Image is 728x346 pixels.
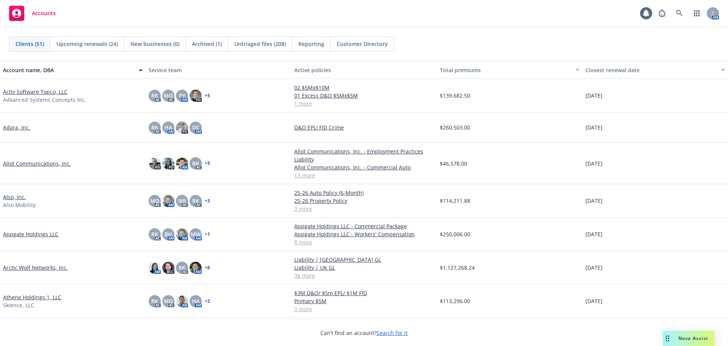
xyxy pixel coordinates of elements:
[294,230,434,238] a: Appgate Holdings LLC - Workers' Compensation
[146,61,291,79] button: Service team
[6,3,59,24] a: Accounts
[176,228,188,240] img: photo
[585,230,602,238] span: [DATE]
[16,40,44,48] span: Clients (51)
[294,84,434,92] a: 02 $5Mx$10M
[3,201,36,209] span: Also Mobility
[190,90,202,102] img: photo
[337,40,388,48] span: Customer Directory
[294,305,434,313] a: 3 more
[585,66,717,74] div: Closest renewal date
[585,160,602,167] span: [DATE]
[294,189,434,197] a: 25-26 Auto Policy (6-Month)
[190,262,202,274] img: photo
[294,256,434,264] a: Liability | [GEOGRAPHIC_DATA] GL
[234,40,286,48] span: Untriaged files (208)
[3,230,58,238] a: Appgate Holdings LLC
[3,96,86,104] span: Advanced Systems Concepts Inc.
[294,66,434,74] div: Active policies
[205,199,210,203] a: + 3
[298,40,324,48] span: Reporting
[192,197,199,205] span: RK
[3,123,30,131] a: Adara, Inc.
[162,195,174,207] img: photo
[162,262,174,274] img: photo
[672,6,687,21] a: Search
[663,331,672,346] div: Drag to move
[440,297,470,305] span: $113,296.00
[582,61,728,79] button: Closest renewal date
[689,6,704,21] a: Switch app
[585,264,602,272] span: [DATE]
[294,171,434,179] a: 13 more
[191,230,201,238] span: MW
[205,265,210,270] a: + 6
[32,10,56,16] span: Accounts
[3,301,34,309] span: Skience, LLC
[440,160,467,167] span: $46,578.00
[440,197,470,205] span: $114,211.88
[585,123,602,131] span: [DATE]
[3,193,26,201] a: Also, Inc.
[205,161,210,166] a: + 5
[294,238,434,246] a: 8 more
[192,297,199,305] span: HA
[205,232,210,237] a: + 1
[149,66,288,74] div: Service team
[294,100,434,107] a: 1 more
[151,297,158,305] span: RK
[437,61,582,79] button: Total premiums
[440,92,470,100] span: $139,682.50
[3,264,68,272] a: Arctic Wolf Networks, Inc.
[320,329,408,337] span: Can't find an account?
[192,160,199,167] span: RK
[294,205,434,213] a: 3 more
[176,157,188,169] img: photo
[149,262,161,274] img: photo
[130,40,179,48] span: New businesses (0)
[377,329,408,337] a: Search for it
[162,157,174,169] img: photo
[440,264,475,272] span: $1,127,268.24
[151,230,158,238] span: RK
[585,297,602,305] span: [DATE]
[176,122,188,134] img: photo
[3,293,61,301] a: Athene Holdings 1, LLC
[176,295,188,307] img: photo
[205,299,210,303] a: + 2
[294,147,434,163] a: Allot Communications, Inc. - Employment Practices Liability
[294,123,434,131] a: D&O EPLI FID Crime
[192,123,199,131] span: DC
[291,61,437,79] button: Active policies
[3,88,67,96] a: Activ Software Topco, LLC
[149,157,161,169] img: photo
[294,289,434,297] a: $3M D&O/ $5m EPL/ $1M FID
[179,264,185,272] span: RK
[294,264,434,272] a: Liability | UK GL
[150,197,159,205] span: MQ
[178,197,186,205] span: NB
[585,197,602,205] span: [DATE]
[165,230,172,238] span: BH
[164,297,173,305] span: MQ
[678,335,708,341] span: Nova Assist
[205,93,210,98] a: + 5
[440,66,571,74] div: Total premiums
[654,6,670,21] a: Report a Bug
[3,66,134,74] div: Account name, DBA
[440,123,470,131] span: $260,503.00
[440,230,470,238] span: $250,006.00
[294,272,434,280] a: 36 more
[294,197,434,205] a: 25-26 Property Policy
[151,92,158,100] span: RK
[192,40,222,48] span: Archived (1)
[294,297,434,305] a: Primary $5M
[585,92,602,100] span: [DATE]
[179,92,185,100] span: PY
